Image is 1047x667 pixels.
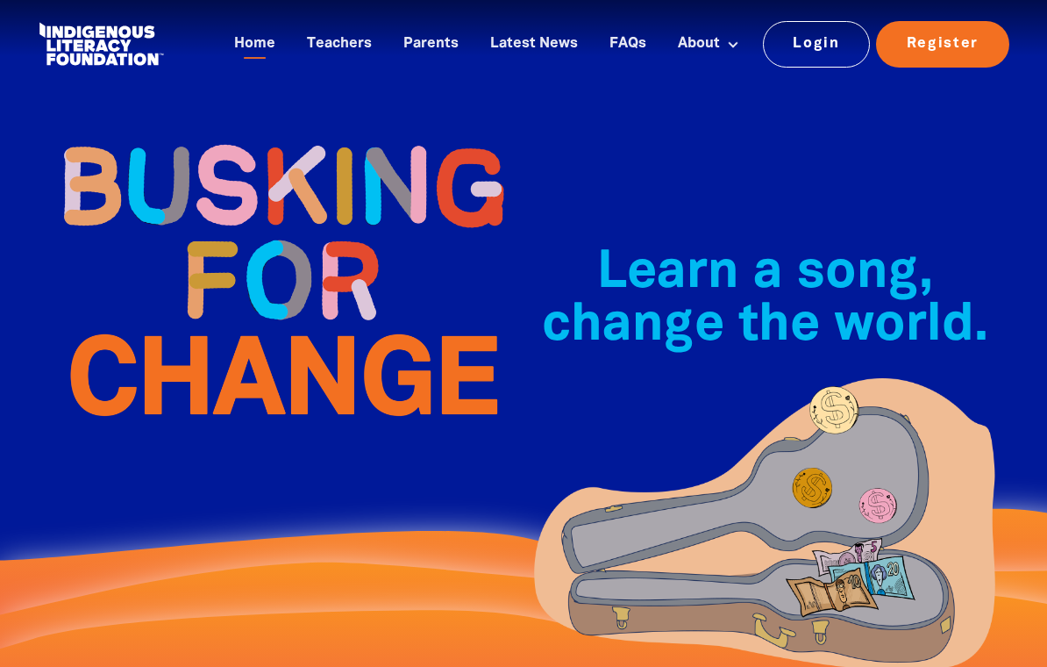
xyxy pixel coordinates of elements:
a: Latest News [480,30,588,59]
span: Learn a song, change the world. [542,249,988,350]
a: About [667,30,750,59]
a: FAQs [599,30,657,59]
a: Teachers [296,30,382,59]
a: Login [763,21,871,67]
a: Home [224,30,286,59]
a: Register [876,21,1009,67]
a: Parents [393,30,469,59]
